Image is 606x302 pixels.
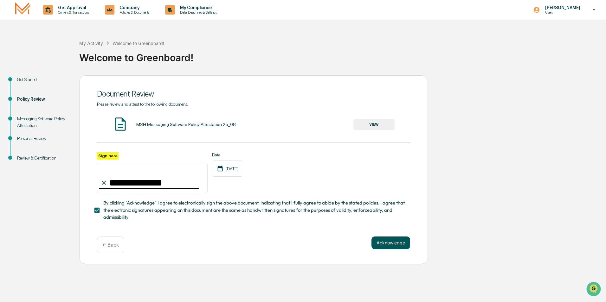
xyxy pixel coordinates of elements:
p: ← Back [102,242,119,248]
button: VIEW [353,119,395,130]
p: Content & Transactions [53,10,92,15]
a: 🖐️Preclearance [4,77,43,89]
div: 🔎 [6,92,11,98]
p: How can we help? [6,13,115,23]
div: We're available if you need us! [22,55,80,60]
a: 🔎Data Lookup [4,89,42,101]
span: Pylon [63,107,77,112]
label: Date [212,152,243,157]
a: 🗄️Attestations [43,77,81,89]
button: Start new chat [108,50,115,58]
div: Welcome to Greenboard! [113,41,164,46]
img: logo [15,2,30,17]
div: Start new chat [22,48,104,55]
span: Preclearance [13,80,41,86]
p: Company [114,5,152,10]
span: By clicking "Acknowledge" I agree to electronically sign the above document, indicating that I fu... [103,199,405,221]
p: Users [540,10,583,15]
div: Personal Review [17,135,69,142]
button: Acknowledge [371,236,410,249]
div: Review & Certification [17,155,69,161]
div: 🖐️ [6,80,11,85]
div: Welcome to Greenboard! [79,47,603,63]
label: Sign here [97,152,119,160]
span: Please review and attest to the following document. [97,102,188,107]
span: Data Lookup [13,92,40,98]
img: 1746055101610-c473b297-6a78-478c-a979-82029cc54cd1 [6,48,18,60]
div: Policy Review [17,96,69,103]
p: [PERSON_NAME] [540,5,583,10]
div: Get Started [17,76,69,83]
p: Get Approval [53,5,92,10]
div: Document Review [97,89,410,98]
p: Policies & Documents [114,10,152,15]
div: Messaging Software Policy Attestation [17,116,69,129]
div: 🗄️ [46,80,51,85]
iframe: Open customer support [586,281,603,298]
a: Powered byPylon [45,107,77,112]
span: Attestations [52,80,79,86]
p: Data, Deadlines & Settings [175,10,220,15]
div: MSH Messaging Software Policy Attestation 25_08 [136,122,236,127]
img: Document Icon [113,116,128,132]
p: My Compliance [175,5,220,10]
div: [DATE] [212,160,243,177]
div: My Activity [79,41,103,46]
